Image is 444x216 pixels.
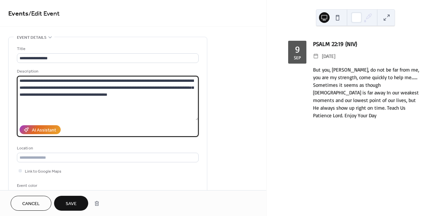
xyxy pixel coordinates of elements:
[313,52,319,60] div: ​
[32,127,56,134] div: AI Assistant
[294,55,301,60] div: Sep
[54,196,88,211] button: Save
[295,45,300,54] div: 9
[66,200,77,207] span: Save
[17,45,197,52] div: Title
[22,200,40,207] span: Cancel
[313,39,422,48] div: PSALM 22:19 {NIV}
[29,7,60,20] span: / Edit Event
[25,168,61,175] span: Link to Google Maps
[17,34,46,41] span: Event details
[11,196,51,211] button: Cancel
[8,7,29,20] a: Events
[313,66,422,120] div: But you, [PERSON_NAME], do not be far from me, you are my strength, come quickly to help me……Some...
[17,68,197,75] div: Description
[322,52,335,60] span: [DATE]
[17,145,197,152] div: Location
[17,182,67,189] div: Event color
[20,125,61,134] button: AI Assistant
